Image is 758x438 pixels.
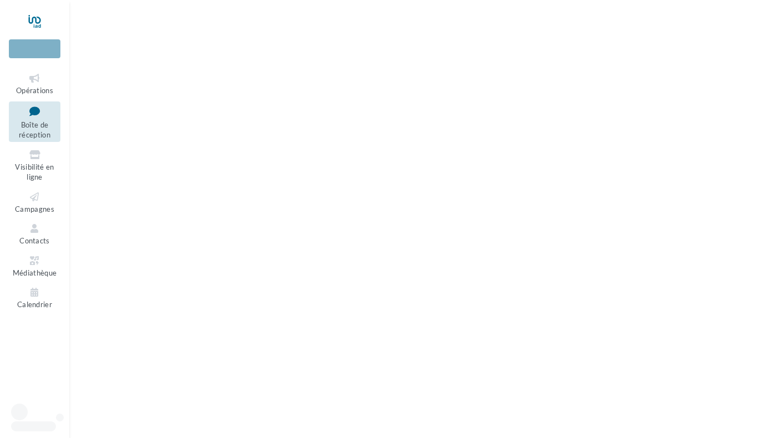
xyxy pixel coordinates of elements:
a: Opérations [9,70,60,97]
a: Visibilité en ligne [9,146,60,184]
span: Visibilité en ligne [15,162,54,182]
a: Calendrier [9,284,60,311]
a: Campagnes [9,189,60,216]
span: Opérations [16,86,53,95]
span: Contacts [19,236,50,245]
a: Contacts [9,220,60,247]
div: Nouvelle campagne [9,39,60,58]
span: Calendrier [17,300,52,309]
span: Boîte de réception [19,120,50,140]
span: Campagnes [15,205,54,213]
a: Médiathèque [9,252,60,279]
a: Boîte de réception [9,101,60,142]
span: Médiathèque [13,268,57,277]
